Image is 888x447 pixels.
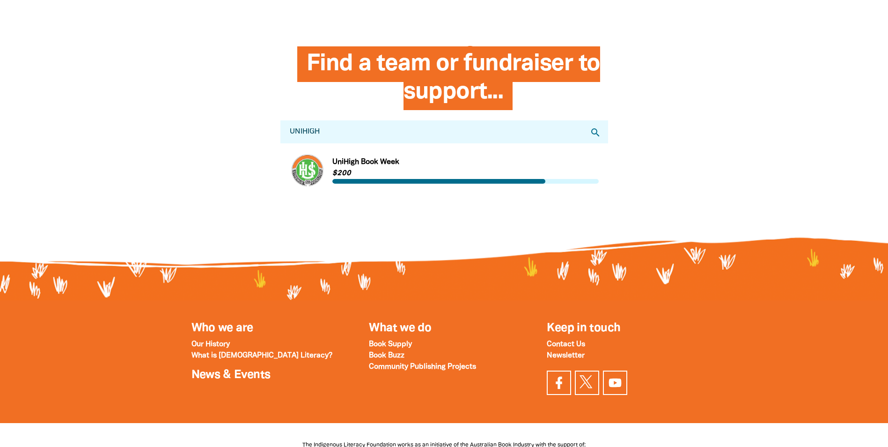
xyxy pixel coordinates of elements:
[369,341,412,348] a: Book Supply
[547,341,585,348] a: Contact Us
[191,341,230,348] a: Our History
[307,53,600,110] span: Find a team or fundraiser to support...
[547,323,620,334] span: Keep in touch
[369,352,404,359] a: Book Buzz
[603,371,627,395] a: Find us on YouTube
[369,323,431,334] a: What we do
[369,364,476,370] a: Community Publishing Projects
[290,153,599,188] div: Paginated content
[590,127,601,138] i: search
[547,352,585,359] a: Newsletter
[191,352,332,359] a: What is [DEMOGRAPHIC_DATA] Literacy?
[191,323,253,334] a: Who we are
[191,370,271,380] a: News & Events
[547,371,571,395] a: Visit our facebook page
[575,371,599,395] a: Find us on Twitter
